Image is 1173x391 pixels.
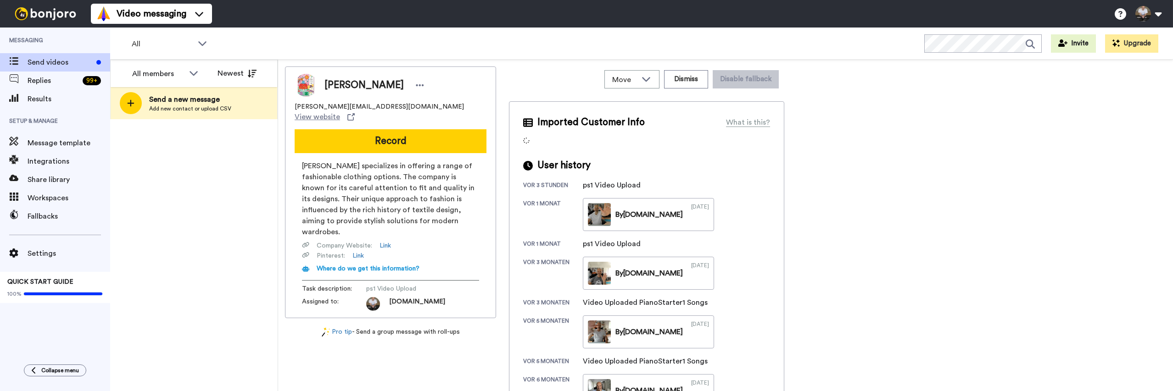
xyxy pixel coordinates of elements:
[117,7,186,20] span: Video messaging
[726,117,770,128] div: What is this?
[588,320,611,343] img: e8b8956c-7a0e-4d83-bd36-2547b212987d-thumb.jpg
[523,240,583,249] div: vor 1 Monat
[28,94,110,105] span: Results
[1051,34,1096,53] button: Invite
[1105,34,1158,53] button: Upgrade
[132,39,193,50] span: All
[28,75,79,86] span: Replies
[11,7,80,20] img: bj-logo-header-white.svg
[523,259,583,290] div: vor 3 Monaten
[380,241,391,250] a: Link
[389,297,445,311] span: [DOMAIN_NAME]
[7,279,73,285] span: QUICK START GUIDE
[28,211,110,222] span: Fallbacks
[583,198,714,231] a: By[DOMAIN_NAME][DATE]
[324,78,404,92] span: [PERSON_NAME]
[41,367,79,374] span: Collapse menu
[615,326,683,337] div: By [DOMAIN_NAME]
[96,6,111,21] img: vm-color.svg
[583,238,641,249] div: ps1 Video Upload
[322,327,352,337] a: Pro tip
[713,70,779,88] button: Disable fallback
[295,111,340,122] span: View website
[352,251,364,260] a: Link
[211,64,263,83] button: Newest
[295,129,486,153] button: Record
[615,209,683,220] div: By [DOMAIN_NAME]
[295,111,355,122] a: View website
[583,180,641,191] div: ps1 Video Upload
[523,317,583,348] div: vor 5 Monaten
[366,284,453,293] span: ps1 Video Upload
[317,241,372,250] span: Company Website :
[28,138,110,149] span: Message template
[523,200,583,231] div: vor 1 Monat
[24,364,86,376] button: Collapse menu
[28,193,110,204] span: Workspaces
[583,315,714,348] a: By[DOMAIN_NAME][DATE]
[366,297,380,311] img: e79fcabc-05ae-4995-ac08-9eecff23249d-1538385032.jpg
[583,297,708,308] div: Video Uploaded PianoStarter1 Songs
[588,203,611,226] img: c1ae79ec-ab74-482a-9484-513c03e359b9-thumb.jpg
[302,297,366,311] span: Assigned to:
[295,74,318,97] img: Image of Marie Toedter
[691,203,709,226] div: [DATE]
[691,320,709,343] div: [DATE]
[317,265,419,272] span: Where do we get this information?
[28,248,110,259] span: Settings
[317,251,345,260] span: Pinterest :
[523,358,583,367] div: vor 5 Monaten
[28,174,110,185] span: Share library
[28,156,110,167] span: Integrations
[83,76,101,85] div: 99 +
[588,262,611,285] img: d15cffad-7c19-4cf4-8367-d14588960102-thumb.jpg
[583,257,714,290] a: By[DOMAIN_NAME][DATE]
[537,159,591,172] span: User history
[615,268,683,279] div: By [DOMAIN_NAME]
[322,327,330,337] img: magic-wand.svg
[149,105,231,112] span: Add new contact or upload CSV
[691,262,709,285] div: [DATE]
[302,284,366,293] span: Task description :
[523,299,583,308] div: vor 3 Monaten
[583,356,708,367] div: Video Uploaded PianoStarter1 Songs
[612,74,637,85] span: Move
[537,116,645,129] span: Imported Customer Info
[285,327,496,337] div: - Send a group message with roll-ups
[149,94,231,105] span: Send a new message
[28,57,93,68] span: Send videos
[523,182,583,191] div: vor 3 Stunden
[295,102,464,111] span: [PERSON_NAME][EMAIL_ADDRESS][DOMAIN_NAME]
[7,290,22,297] span: 100%
[302,160,479,237] span: [PERSON_NAME] specializes in offering a range of fashionable clothing options. The company is kno...
[132,68,184,79] div: All members
[664,70,708,88] button: Dismiss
